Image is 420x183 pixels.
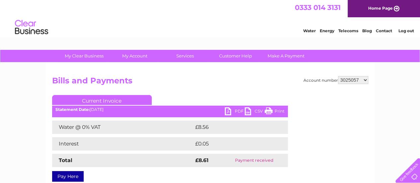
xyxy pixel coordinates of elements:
[245,107,265,117] a: CSV
[52,171,84,182] a: Pay Here
[303,76,368,84] div: Account number
[338,28,358,33] a: Telecoms
[376,28,392,33] a: Contact
[57,50,112,62] a: My Clear Business
[158,50,212,62] a: Services
[55,107,90,112] b: Statement Date:
[15,17,48,38] img: logo.png
[52,95,152,105] a: Current Invoice
[295,3,341,12] a: 0333 014 3131
[52,137,194,150] td: Interest
[208,50,263,62] a: Customer Help
[52,121,194,134] td: Water @ 0% VAT
[259,50,313,62] a: Make A Payment
[52,107,288,112] div: [DATE]
[52,76,368,89] h2: Bills and Payments
[107,50,162,62] a: My Account
[194,137,272,150] td: £0.05
[320,28,334,33] a: Energy
[59,157,72,163] strong: Total
[303,28,316,33] a: Water
[53,4,367,32] div: Clear Business is a trading name of Verastar Limited (registered in [GEOGRAPHIC_DATA] No. 3667643...
[225,107,245,117] a: PDF
[195,157,209,163] strong: £8.61
[265,107,285,117] a: Print
[362,28,372,33] a: Blog
[220,154,288,167] td: Payment received
[194,121,272,134] td: £8.56
[398,28,414,33] a: Log out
